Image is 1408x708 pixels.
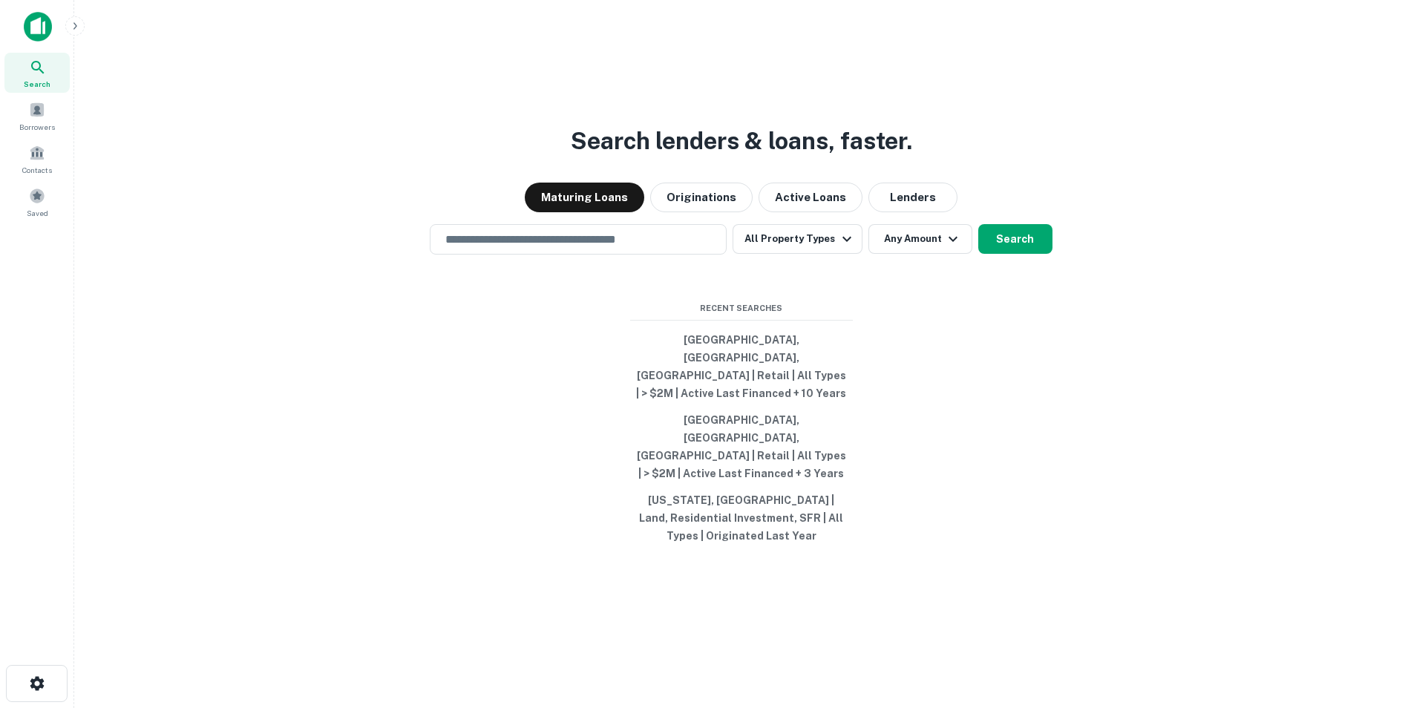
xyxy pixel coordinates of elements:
[1334,589,1408,661] iframe: Chat Widget
[22,164,52,176] span: Contacts
[733,224,862,254] button: All Property Types
[24,78,50,90] span: Search
[630,302,853,315] span: Recent Searches
[759,183,862,212] button: Active Loans
[24,12,52,42] img: capitalize-icon.png
[868,183,957,212] button: Lenders
[4,96,70,136] a: Borrowers
[630,407,853,487] button: [GEOGRAPHIC_DATA], [GEOGRAPHIC_DATA], [GEOGRAPHIC_DATA] | Retail | All Types | > $2M | Active Las...
[978,224,1052,254] button: Search
[525,183,644,212] button: Maturing Loans
[630,327,853,407] button: [GEOGRAPHIC_DATA], [GEOGRAPHIC_DATA], [GEOGRAPHIC_DATA] | Retail | All Types | > $2M | Active Las...
[4,139,70,179] a: Contacts
[4,53,70,93] a: Search
[650,183,753,212] button: Originations
[4,182,70,222] a: Saved
[27,207,48,219] span: Saved
[630,487,853,549] button: [US_STATE], [GEOGRAPHIC_DATA] | Land, Residential Investment, SFR | All Types | Originated Last Year
[571,123,912,159] h3: Search lenders & loans, faster.
[19,121,55,133] span: Borrowers
[868,224,972,254] button: Any Amount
